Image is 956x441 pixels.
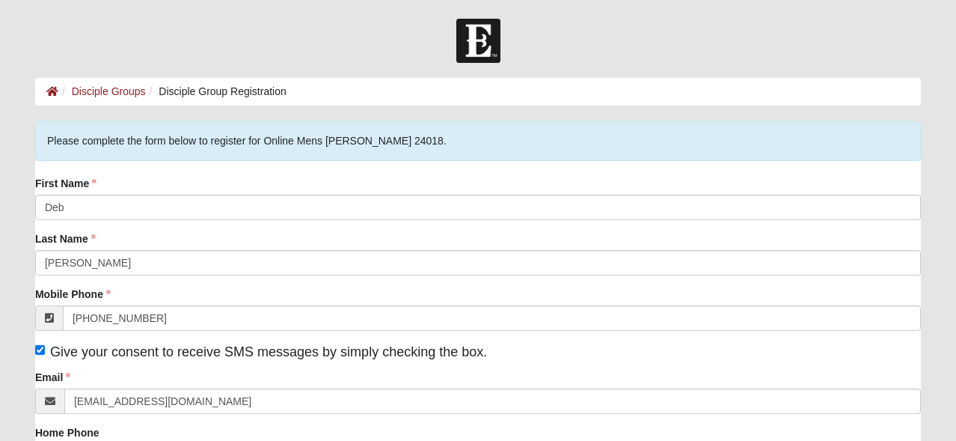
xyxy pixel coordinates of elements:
[456,19,500,63] img: Church of Eleven22 Logo
[146,84,287,100] li: Disciple Group Registration
[50,344,487,359] span: Give your consent to receive SMS messages by simply checking the box.
[72,85,146,97] a: Disciple Groups
[35,176,96,191] label: First Name
[35,425,99,440] label: Home Phone
[35,287,111,302] label: Mobile Phone
[35,345,45,355] input: Give your consent to receive SMS messages by simply checking the box.
[35,370,70,385] label: Email
[35,121,921,161] div: Please complete the form below to register for Online Mens [PERSON_NAME] 24018.
[35,231,96,246] label: Last Name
